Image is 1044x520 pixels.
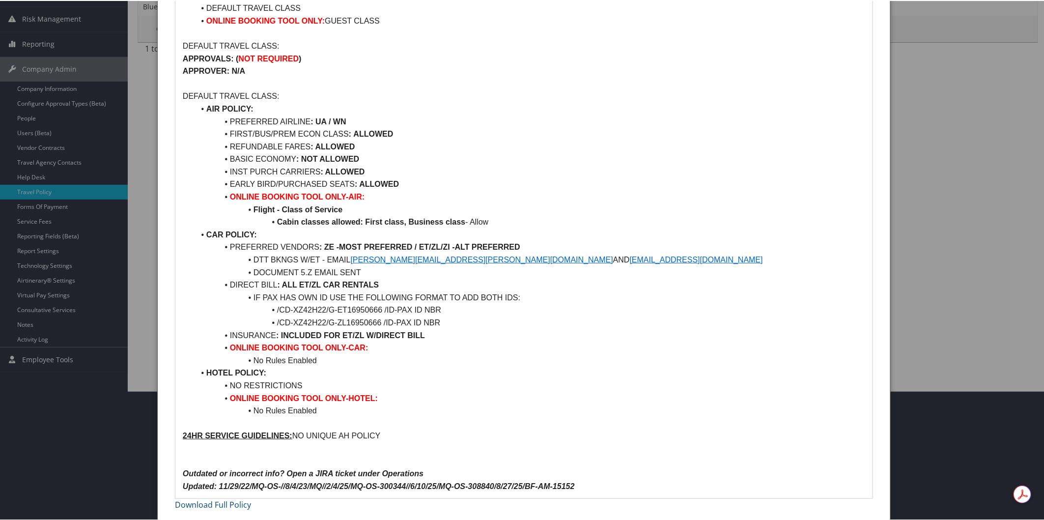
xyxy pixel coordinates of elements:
[195,290,865,303] li: IF PAX HAS OWN ID USE THE FOLLOWING FORMAT TO ADD BOTH IDS:
[230,192,365,200] strong: ONLINE BOOKING TOOL ONLY-AIR:
[183,429,865,441] p: NO UNIQUE AH POLICY
[278,280,379,288] strong: : ALL ET/ZL CAR RENTALS
[238,54,299,62] strong: NOT REQUIRED
[230,343,368,351] strong: ONLINE BOOKING TOOL ONLY-CAR:
[355,179,399,187] strong: : ALLOWED
[206,368,266,376] strong: HOTEL POLICY:
[195,115,865,127] li: PREFERRED AIRLINE
[183,39,865,52] p: DEFAULT TRAVEL CLASS:
[195,14,865,27] li: GUEST CLASS
[175,498,251,509] a: Download Full Policy
[206,230,257,238] strong: CAR POLICY:
[195,303,865,316] li: /CD-XZ42H22/G-ET16950666 /ID-PAX ID NBR
[630,255,763,263] a: [EMAIL_ADDRESS][DOMAIN_NAME]
[349,129,351,137] strong: :
[206,104,254,112] strong: AIR POLICY:
[195,127,865,140] li: FIRST/BUS/PREM ECON CLASS
[319,242,520,250] strong: : ZE -MOST PREFERRED / ET/ZL/ZI -ALT PREFERRED
[195,353,865,366] li: No Rules Enabled
[351,255,613,263] a: [PERSON_NAME][EMAIL_ADDRESS][PERSON_NAME][DOMAIN_NAME]
[310,142,355,150] strong: : ALLOWED
[183,431,292,439] u: 24HR SERVICE GUIDELINES:
[276,330,279,339] strong: :
[195,316,865,328] li: /CD-XZ42H22/G-ZL16950666 /ID-PAX ID NBR
[277,217,465,225] strong: Cabin classes allowed: First class, Business class
[236,54,238,62] strong: (
[183,66,245,74] strong: APPROVER: N/A
[296,154,359,162] strong: : NOT ALLOWED
[195,253,865,265] li: DTT BKNGS W/ET - EMAIL AND
[206,16,325,24] strong: ONLINE BOOKING TOOL ONLY:
[321,167,365,175] strong: : ALLOWED
[183,54,234,62] strong: APPROVALS:
[195,140,865,152] li: REFUNDABLE FARES
[195,378,865,391] li: NO RESTRICTIONS
[254,204,342,213] strong: Flight - Class of Service
[183,468,423,477] em: Outdated or incorrect info? Open a JIRA ticket under Operations
[230,393,378,402] strong: ONLINE BOOKING TOOL ONLY-HOTEL:
[195,152,865,165] li: BASIC ECONOMY
[354,129,394,137] strong: ALLOWED
[195,278,865,290] li: DIRECT BILL
[195,215,865,228] li: - Allow
[183,89,865,102] p: DEFAULT TRAVEL CLASS:
[195,265,865,278] li: DOCUMENT 5.Z EMAIL SENT
[183,481,575,490] em: Updated: 11/29/22/MQ-OS-//8/4/23/MQ//2/4/25/MQ-OS-300344//6/10/25/MQ-OS-308840/8/27/25/BF-AM-15152
[195,328,865,341] li: INSURANCE
[299,54,301,62] strong: )
[195,404,865,416] li: No Rules Enabled
[195,165,865,177] li: INST PURCH CARRIERS
[195,177,865,190] li: EARLY BIRD/PURCHASED SEATS
[195,240,865,253] li: PREFERRED VENDORS
[281,330,425,339] strong: INCLUDED FOR ET/ZL W/DIRECT BILL
[310,116,346,125] strong: : UA / WN
[195,1,865,14] li: DEFAULT TRAVEL CLASS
